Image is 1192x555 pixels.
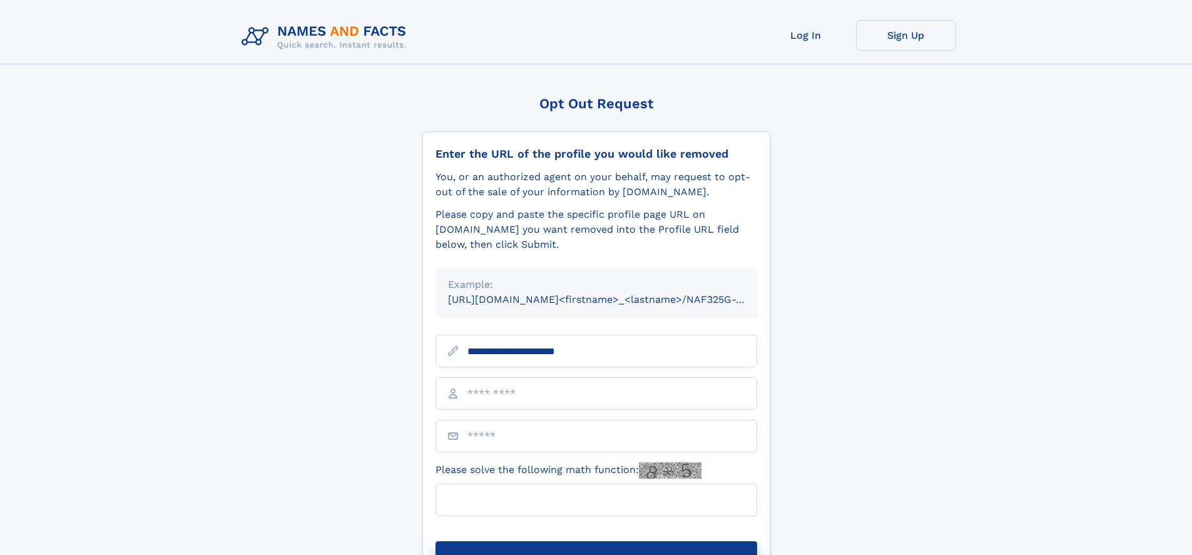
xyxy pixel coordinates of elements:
div: Example: [448,277,745,292]
div: Enter the URL of the profile you would like removed [436,147,757,161]
div: You, or an authorized agent on your behalf, may request to opt-out of the sale of your informatio... [436,170,757,200]
img: Logo Names and Facts [237,20,417,54]
div: Please copy and paste the specific profile page URL on [DOMAIN_NAME] you want removed into the Pr... [436,207,757,252]
label: Please solve the following math function: [436,462,701,479]
a: Log In [756,20,856,51]
small: [URL][DOMAIN_NAME]<firstname>_<lastname>/NAF325G-xxxxxxxx [448,293,781,305]
a: Sign Up [856,20,956,51]
div: Opt Out Request [422,96,770,111]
